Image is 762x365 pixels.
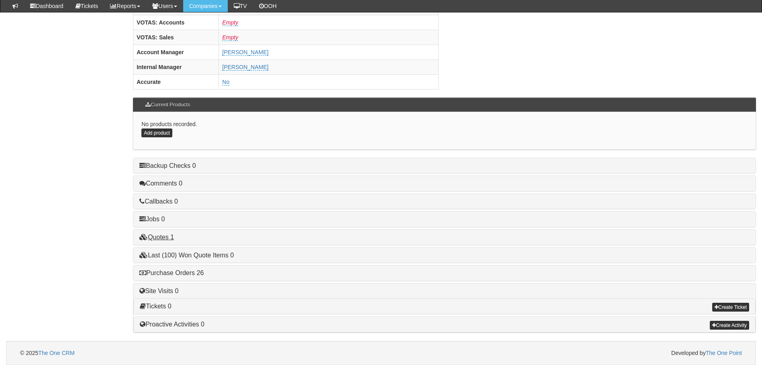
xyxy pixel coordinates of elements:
a: Empty [222,34,238,41]
a: No [222,79,229,86]
a: Purchase Orders 26 [139,269,204,276]
span: © 2025 [20,350,75,356]
a: Empty [222,19,238,26]
th: Account Manager [133,45,219,59]
div: No products recorded. [133,112,756,149]
a: [PERSON_NAME] [222,64,268,71]
th: VOTAS: Sales [133,30,219,45]
a: Add product [141,128,172,137]
h3: Current Products [141,98,194,112]
a: [PERSON_NAME] [222,49,268,56]
a: Backup Checks 0 [139,162,196,169]
th: Internal Manager [133,59,219,74]
a: Callbacks 0 [139,198,178,205]
a: Create Activity [710,321,749,330]
a: Last (100) Won Quote Items 0 [139,252,234,259]
a: The One Point [706,350,742,356]
a: Create Ticket [712,303,749,312]
a: Proactive Activities 0 [140,321,204,328]
th: Accurate [133,74,219,89]
a: Jobs 0 [139,216,165,222]
a: Quotes 1 [139,234,174,241]
th: VOTAS: Accounts [133,15,219,30]
span: Developed by [671,349,742,357]
a: Site Visits 0 [139,288,178,294]
a: The One CRM [38,350,74,356]
a: Comments 0 [139,180,182,187]
a: Tickets 0 [140,303,171,310]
